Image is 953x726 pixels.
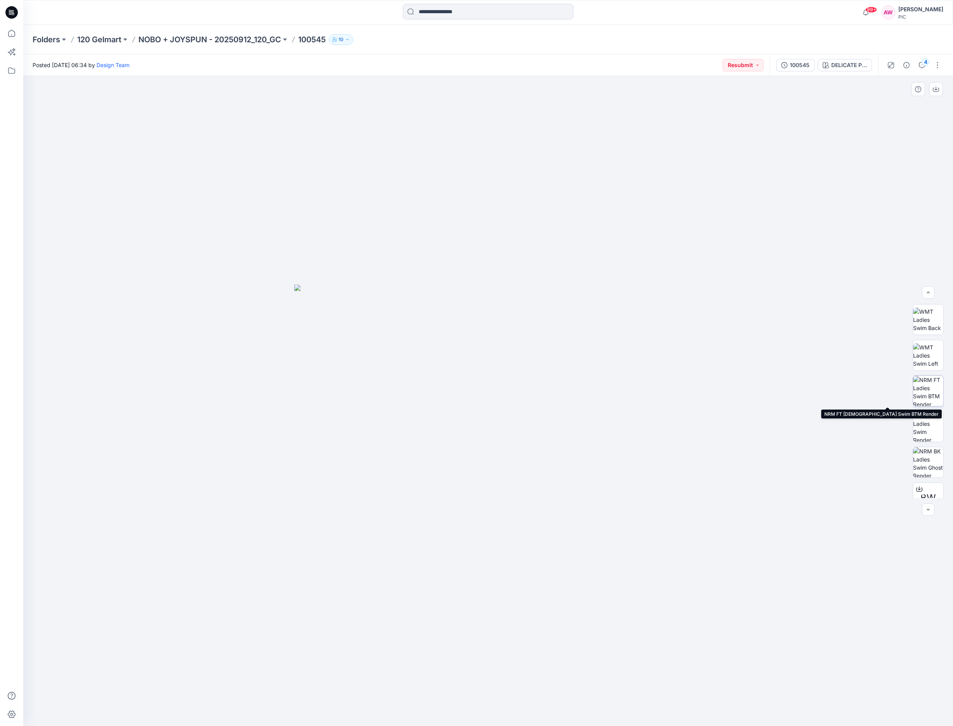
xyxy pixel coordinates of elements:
a: NOBO + JOYSPUN - 20250912_120_GC [138,34,281,45]
a: Folders [33,34,60,45]
button: Details [900,59,913,71]
img: WMT Ladies Swim Left [913,343,943,368]
button: 10 [329,34,353,45]
img: NRM FT Ladies Swim BTM Render [913,376,943,406]
a: 120 Gelmart [77,34,121,45]
div: 4 [922,58,929,66]
img: NRM SD Ladies Swim Render [913,411,943,442]
p: 100545 [298,34,326,45]
div: DELICATE PINK [831,61,867,69]
div: AW [881,5,895,19]
img: NRM BK Ladies Swim Ghost Render [913,447,943,477]
span: Posted [DATE] 06:34 by [33,61,129,69]
div: PIC [898,14,943,20]
span: BW [920,491,936,505]
p: 10 [338,35,344,44]
a: Design Team [97,62,129,68]
button: 4 [916,59,928,71]
img: eyJhbGciOiJIUzI1NiIsImtpZCI6IjAiLCJzbHQiOiJzZXMiLCJ0eXAiOiJKV1QifQ.eyJkYXRhIjp7InR5cGUiOiJzdG9yYW... [294,285,682,726]
span: 99+ [865,7,877,13]
img: WMT Ladies Swim Back [913,308,943,332]
button: 100545 [776,59,815,71]
div: [PERSON_NAME] [898,5,943,14]
button: DELICATE PINK [818,59,872,71]
div: 100545 [790,61,810,69]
